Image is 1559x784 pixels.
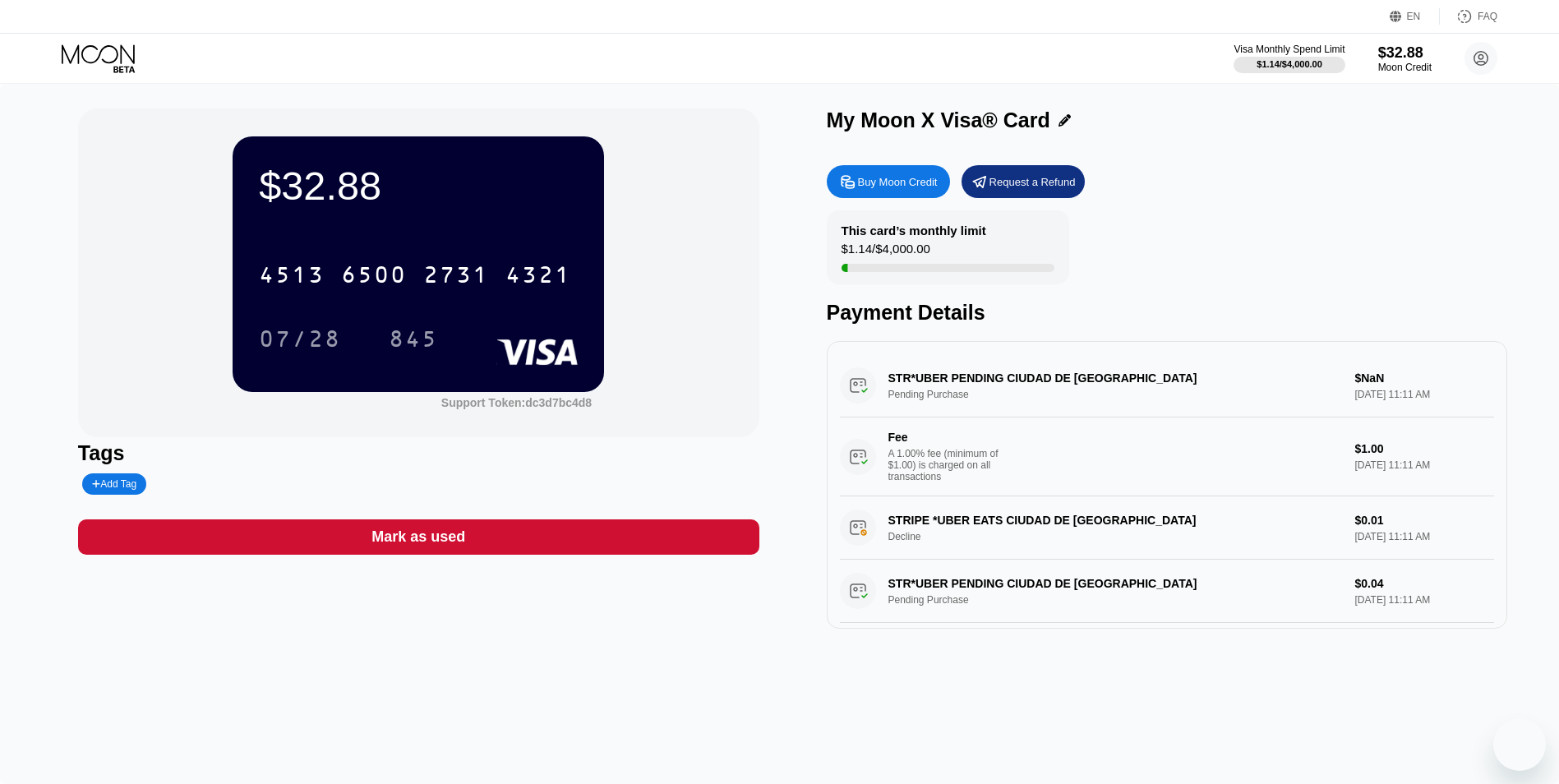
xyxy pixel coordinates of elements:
div: Buy Moon Credit [827,165,950,198]
div: 07/28 [247,318,353,359]
div: Visa Monthly Spend Limit [1234,44,1345,55]
iframe: Button to launch messaging window [1493,718,1546,771]
div: Add Tag [82,473,146,495]
div: Add Tag [92,478,136,490]
div: 2731 [423,264,489,290]
div: Support Token: dc3d7bc4d8 [441,396,592,409]
div: Fee [888,431,1003,444]
div: FeeA 1.00% fee (minimum of $1.00) is charged on all transactions$1.00[DATE] 11:11 AM [840,417,1495,496]
div: EN [1390,8,1440,25]
div: EN [1407,11,1421,22]
div: Request a Refund [962,165,1085,198]
div: $1.00 [1354,442,1494,455]
div: $32.88 [1378,44,1432,62]
div: Buy Moon Credit [858,175,938,189]
div: Request a Refund [989,175,1076,189]
div: [DATE] 11:11 AM [1354,459,1494,471]
div: Moon Credit [1378,62,1432,73]
div: 4321 [505,264,571,290]
div: $1.14 / $4,000.00 [1257,59,1322,69]
div: 4513650027314321 [249,254,581,295]
div: FAQ [1440,8,1497,25]
div: $1.14 / $4,000.00 [842,242,930,264]
div: FAQ [1478,11,1497,22]
div: $32.88 [259,163,578,209]
div: Mark as used [371,528,465,546]
div: Tags [78,441,759,465]
div: Visa Monthly Spend Limit$1.14/$4,000.00 [1234,44,1345,73]
div: $32.88Moon Credit [1378,44,1432,73]
div: Mark as used [78,519,759,555]
div: 845 [389,328,438,354]
div: 845 [376,318,450,359]
div: This card’s monthly limit [842,224,986,238]
div: Payment Details [827,301,1508,325]
div: My Moon X Visa® Card [827,108,1050,132]
div: FeeA 1.00% fee (minimum of $1.00) is charged on all transactions$1.00[DATE] 11:11 AM [840,623,1495,702]
div: 4513 [259,264,325,290]
div: A 1.00% fee (minimum of $1.00) is charged on all transactions [888,448,1012,482]
div: Support Token:dc3d7bc4d8 [441,396,592,409]
div: 6500 [341,264,407,290]
div: 07/28 [259,328,341,354]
